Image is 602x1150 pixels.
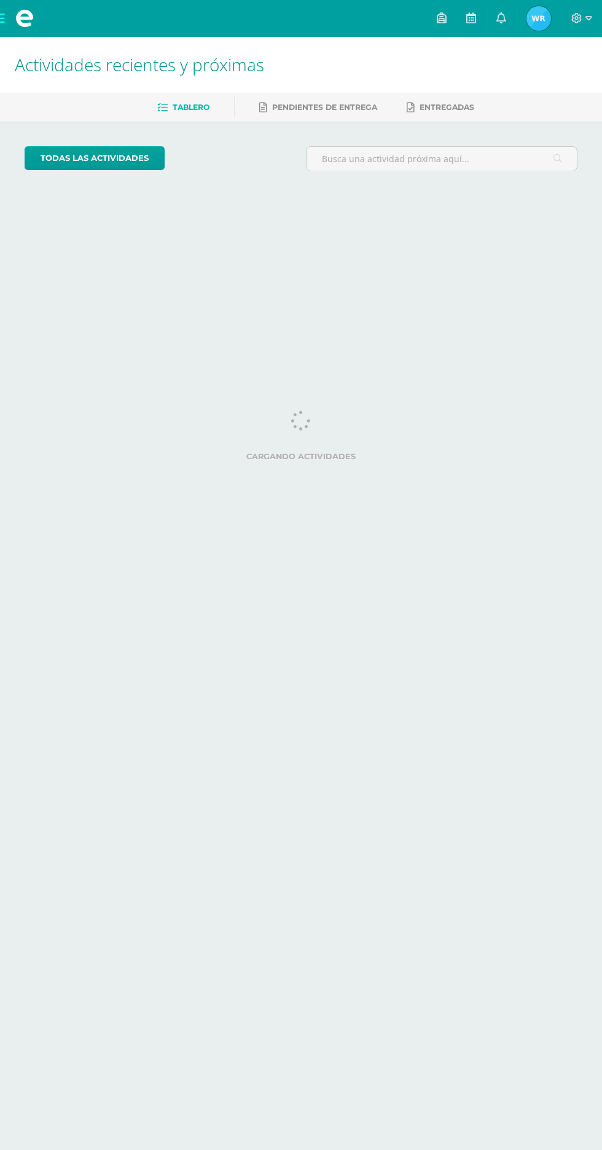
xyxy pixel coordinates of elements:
[420,103,474,112] span: Entregadas
[526,6,551,31] img: fcfaa8a659a726b53afcd2a7f7de06ee.png
[259,98,377,117] a: Pendientes de entrega
[25,452,577,461] label: Cargando actividades
[157,98,209,117] a: Tablero
[307,147,577,171] input: Busca una actividad próxima aquí...
[173,103,209,112] span: Tablero
[272,103,377,112] span: Pendientes de entrega
[25,146,165,170] a: todas las Actividades
[407,98,474,117] a: Entregadas
[15,53,264,76] span: Actividades recientes y próximas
